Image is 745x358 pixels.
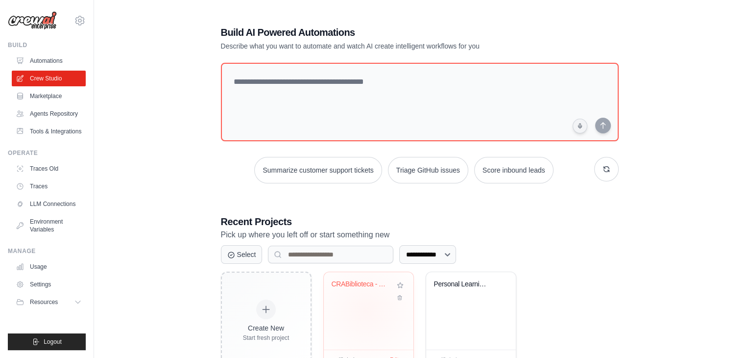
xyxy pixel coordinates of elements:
[221,26,550,39] h1: Build AI Powered Automations
[221,245,263,264] button: Select
[12,196,86,212] a: LLM Connections
[388,157,468,183] button: Triage GitHub issues
[12,161,86,177] a: Traces Old
[8,41,86,49] div: Build
[696,311,745,358] iframe: Chat Widget
[254,157,382,183] button: Summarize customer support tickets
[434,280,493,289] div: Personal Learning Management System
[12,214,86,237] a: Environment Variables
[395,293,406,303] button: Delete project
[8,11,57,30] img: Logo
[8,247,86,255] div: Manage
[243,334,289,342] div: Start fresh project
[12,106,86,122] a: Agents Repository
[8,333,86,350] button: Logout
[221,215,619,229] h3: Recent Projects
[12,124,86,139] a: Tools & Integrations
[12,179,86,194] a: Traces
[221,229,619,241] p: Pick up where you left off or start something new
[12,259,86,275] a: Usage
[12,53,86,69] a: Automations
[332,280,391,289] div: CRABiblioteca - Android Library Management App
[243,323,289,333] div: Create New
[594,157,619,181] button: Get new suggestions
[8,149,86,157] div: Operate
[573,119,587,133] button: Click to speak your automation idea
[12,294,86,310] button: Resources
[474,157,553,183] button: Score inbound leads
[44,338,62,346] span: Logout
[12,277,86,292] a: Settings
[395,280,406,291] button: Add to favorites
[221,41,550,51] p: Describe what you want to automate and watch AI create intelligent workflows for you
[30,298,58,306] span: Resources
[12,88,86,104] a: Marketplace
[12,71,86,86] a: Crew Studio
